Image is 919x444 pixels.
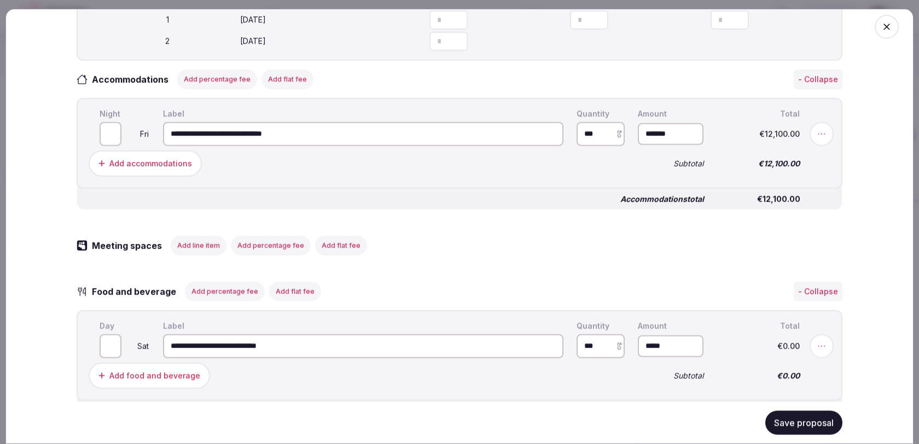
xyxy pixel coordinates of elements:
[161,320,566,332] div: Label
[97,108,152,120] div: Night
[717,160,800,167] span: €12,100.00
[717,195,800,203] span: €12,100.00
[89,150,202,177] button: Add accommodations
[636,108,706,120] div: Amount
[177,69,257,89] button: Add percentage fee
[124,342,150,350] div: Sat
[717,130,800,138] span: €12,100.00
[88,285,187,298] h3: Food and beverage
[765,411,842,435] button: Save proposal
[261,69,313,89] button: Add flat fee
[636,320,706,332] div: Amount
[97,320,152,332] div: Day
[88,239,173,252] h3: Meeting spaces
[171,236,226,255] button: Add line item
[240,36,376,47] div: [DATE]
[89,363,210,389] button: Add food and beverage
[574,320,627,332] div: Quantity
[794,282,842,301] button: - Collapse
[714,320,802,332] div: Total
[88,73,179,86] h3: Accommodations
[109,158,192,169] div: Add accommodations
[636,157,706,170] div: Subtotal
[794,69,842,89] button: - Collapse
[315,236,367,255] button: Add flat fee
[161,108,566,120] div: Label
[185,282,265,301] button: Add percentage fee
[717,372,800,379] span: €0.00
[269,282,321,301] button: Add flat fee
[620,195,704,203] span: Accommodations total
[574,108,627,120] div: Quantity
[109,370,200,381] div: Add food and beverage
[124,130,150,138] div: Fri
[231,236,311,255] button: Add percentage fee
[100,36,236,47] div: 2
[714,108,802,120] div: Total
[636,370,706,382] div: Subtotal
[717,342,800,350] span: €0.00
